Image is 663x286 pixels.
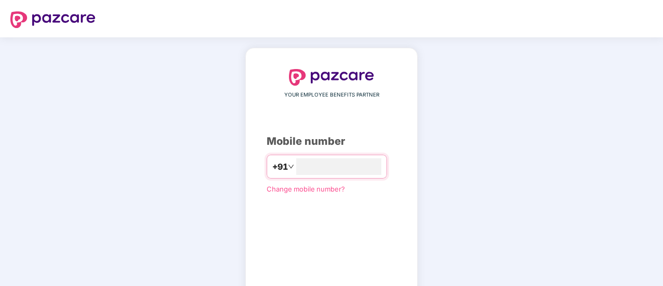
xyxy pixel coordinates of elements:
[10,11,95,28] img: logo
[284,91,379,99] span: YOUR EMPLOYEE BENEFITS PARTNER
[267,133,396,149] div: Mobile number
[267,185,345,193] a: Change mobile number?
[288,164,294,170] span: down
[272,160,288,173] span: +91
[289,69,374,86] img: logo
